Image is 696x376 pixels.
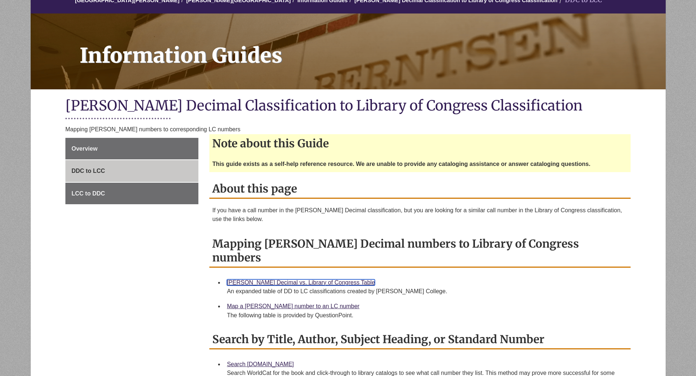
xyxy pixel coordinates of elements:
[65,138,198,205] div: Guide Page Menu
[31,13,666,89] a: Information Guides
[227,311,625,320] div: The following table is provided by QuestionPoint.
[65,97,631,116] h1: [PERSON_NAME] Decimal Classification to Library of Congress Classification
[65,126,240,132] span: Mapping [PERSON_NAME] numbers to corresponding LC numbers
[72,168,105,174] span: DDC to LCC
[227,303,360,309] a: Map a [PERSON_NAME] number to an LC number
[209,330,631,349] h2: Search by Title, Author, Subject Heading, or Standard Number
[209,134,631,152] h2: Note about this Guide
[65,160,198,182] a: DDC to LCC
[72,13,666,80] h1: Information Guides
[209,179,631,199] h2: About this page
[227,361,294,367] a: Search [DOMAIN_NAME]
[227,287,625,296] div: An expanded table of DD to LC classifications created by [PERSON_NAME] College.
[227,279,375,286] a: [PERSON_NAME] Decimal vs. Library of Congress Table
[72,146,98,152] span: Overview
[65,183,198,205] a: LCC to DDC
[212,161,590,167] strong: This guide exists as a self-help reference resource. We are unable to provide any cataloging assi...
[209,234,631,268] h2: Mapping [PERSON_NAME] Decimal numbers to Library of Congress numbers
[65,138,198,160] a: Overview
[72,190,105,197] span: LCC to DDC
[212,206,628,224] p: If you have a call number in the [PERSON_NAME] Decimal classification, but you are looking for a ...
